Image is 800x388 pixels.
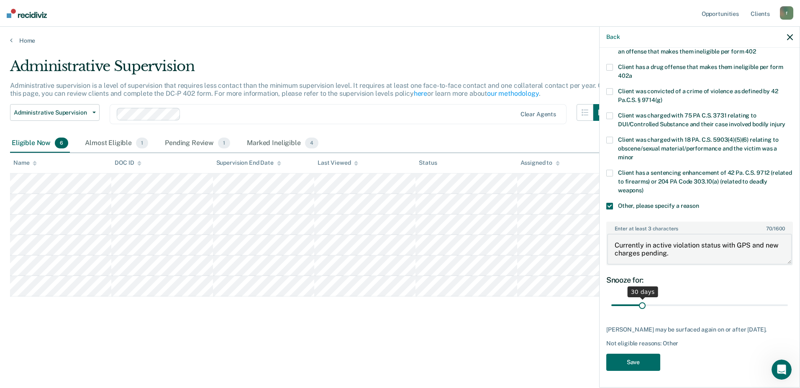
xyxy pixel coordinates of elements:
span: Client was charged with 18 PA. C.S. 5903(4)(5)(6) relating to obscene/sexual material/performance... [618,136,778,161]
div: Almost Eligible [83,134,150,153]
div: Clear agents [521,111,556,118]
iframe: Intercom live chat [772,360,792,380]
div: Pending Review [163,134,232,153]
span: 1 [136,138,148,148]
textarea: Currently in active violation status with GPS and new charges pending. [607,234,792,265]
span: 70 [766,226,772,232]
div: DOC ID [115,159,141,166]
span: Client was charged with 75 PA C.S. 3731 relating to DUI/Controlled Substance and their case invol... [618,112,785,128]
div: Status [419,159,437,166]
div: Not eligible reasons: Other [606,340,793,347]
div: Snooze for: [606,276,793,285]
span: 6 [55,138,68,148]
label: Enter at least 3 characters [607,222,792,232]
div: Last Viewed [318,159,358,166]
div: f [780,6,793,20]
a: here [414,89,427,97]
span: Administrative Supervision [14,109,89,116]
div: Marked Ineligible [245,134,320,153]
span: / 1600 [766,226,785,232]
div: Administrative Supervision [10,58,610,82]
span: 4 [305,138,318,148]
div: Supervision End Date [216,159,281,166]
span: Client has a drug offense that makes them ineligible per form 402a [618,64,783,79]
div: Name [13,159,37,166]
span: Client has a sentencing enhancement of 42 Pa. C.S. 9712 (related to firearms) or 204 PA Code 303.... [618,169,792,194]
div: Assigned to [521,159,560,166]
button: Back [606,33,620,41]
p: Administrative supervision is a level of supervision that requires less contact than the minimum ... [10,82,607,97]
img: Recidiviz [7,9,47,18]
div: [PERSON_NAME] may be surfaced again on or after [DATE]. [606,326,793,333]
a: our methodology [487,89,539,97]
span: 1 [218,138,230,148]
span: Other, please specify a reason [618,202,699,209]
a: Home [10,37,790,44]
div: 30 days [628,286,658,297]
button: Save [606,354,660,371]
div: Eligible Now [10,134,70,153]
span: Client was convicted of a crime of violence as defined by 42 Pa.C.S. § 9714(g) [618,88,778,103]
